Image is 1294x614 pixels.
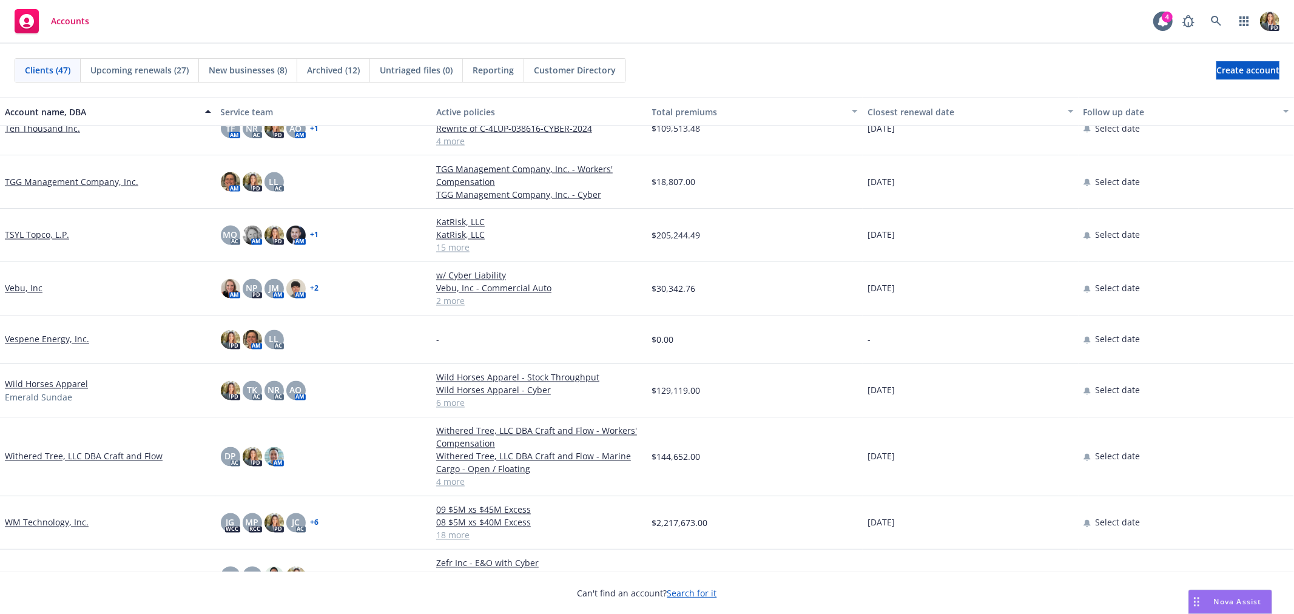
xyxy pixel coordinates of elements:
span: Archived (12) [307,64,360,76]
span: AO [290,122,302,135]
a: Wild Horses Apparel - Stock Throughput [436,371,642,384]
span: JM [269,282,279,295]
span: MQ [245,570,260,582]
a: Vebu, Inc [5,282,42,295]
span: DP [224,450,236,463]
a: KatRisk, LLC [436,229,642,241]
span: Emerald Sundae [5,391,72,403]
span: [DATE] [868,282,895,295]
a: KatRisk, LLC [436,216,642,229]
img: photo [265,119,284,138]
img: photo [286,567,306,586]
a: Zefr Inc - E&O with Cyber [436,557,642,570]
img: photo [265,567,284,586]
a: TGG Management Company, Inc. [5,175,138,188]
img: photo [243,172,262,192]
a: Ten Thousand Inc. [5,122,80,135]
span: JG [226,516,235,529]
div: Follow up date [1083,106,1276,118]
img: photo [265,513,284,533]
span: Select date [1096,450,1141,463]
span: JC [292,516,300,529]
a: Create account [1216,61,1279,79]
a: Withered Tree, LLC DBA Craft and Flow [5,450,163,463]
span: Accounts [51,16,89,26]
span: New businesses (8) [209,64,287,76]
span: [DATE] [868,175,895,188]
div: Closest renewal date [868,106,1060,118]
a: 4 more [436,135,642,147]
span: RK [225,570,236,582]
img: photo [221,381,240,400]
a: Wild Horses Apparel - Cyber [436,384,642,397]
span: $109,513.48 [652,122,701,135]
span: Select date [1096,516,1141,529]
div: Account name, DBA [5,106,198,118]
span: TF [226,122,235,135]
a: Report a Bug [1176,9,1201,33]
span: Can't find an account? [578,587,717,599]
span: Select date [1096,282,1141,295]
span: MP [246,516,259,529]
button: Active policies [431,97,647,126]
span: Select date [1096,229,1141,241]
a: Accounts [10,4,94,38]
span: [DATE] [868,229,895,241]
span: $18,807.00 [652,175,696,188]
a: Withered Tree, LLC DBA Craft and Flow - Marine Cargo - Open / Floating [436,450,642,476]
span: Reporting [473,64,514,76]
button: Service team [216,97,432,126]
span: LL [269,333,279,346]
div: Total premiums [652,106,845,118]
span: [DATE] [868,450,895,463]
div: Active policies [436,106,642,118]
span: Select date [1096,175,1141,188]
span: $0.00 [652,333,674,346]
button: Nova Assist [1188,590,1272,614]
span: Select date [1096,570,1141,582]
div: Service team [221,106,427,118]
a: Search [1204,9,1228,33]
img: photo [265,226,284,245]
img: photo [243,330,262,349]
span: TK [247,384,257,397]
img: photo [243,447,262,467]
span: [DATE] [868,570,895,582]
a: Search for it [667,587,717,599]
span: $236,311.00 [652,570,701,582]
a: 4 more [436,476,642,488]
span: [DATE] [868,516,895,529]
span: [DATE] [868,384,895,397]
span: $2,217,673.00 [652,516,708,529]
button: Closest renewal date [863,97,1079,126]
span: AO [290,384,302,397]
a: TGG Management Company, Inc. - Cyber [436,188,642,201]
a: w/ Cyber Liability [436,269,642,282]
a: 2 more [436,295,642,308]
span: $205,244.49 [652,229,701,241]
a: 15 more [436,241,642,254]
span: Customer Directory [534,64,616,76]
span: Nova Assist [1214,596,1262,607]
span: NP [246,282,258,295]
img: photo [286,226,306,245]
span: Select date [1096,333,1141,346]
a: Switch app [1232,9,1256,33]
span: [DATE] [868,122,895,135]
a: + 2 [311,285,319,292]
span: NR [268,384,280,397]
a: Rewrite of C-4LUP-038616-CYBER-2024 [436,122,642,135]
img: photo [221,330,240,349]
span: Clients (47) [25,64,70,76]
span: $144,652.00 [652,450,701,463]
img: photo [265,447,284,467]
a: Vebu, Inc - Commercial Auto [436,282,642,295]
a: 6 more [436,397,642,410]
div: 4 [1162,12,1173,22]
span: MQ [223,229,238,241]
span: - [436,333,439,346]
